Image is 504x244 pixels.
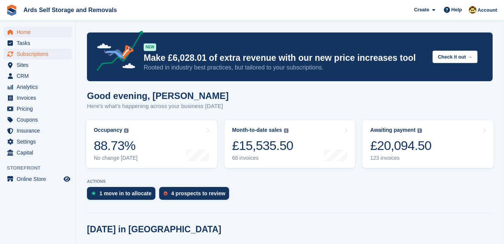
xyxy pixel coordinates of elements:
img: move_ins_to_allocate_icon-fdf77a2bb77ea45bf5b3d319d69a93e2d87916cf1d5bf7949dd705db3b84f3ca.svg [91,191,96,196]
span: Coupons [17,114,62,125]
a: 1 move in to allocate [87,187,159,204]
span: Create [414,6,429,14]
span: Online Store [17,174,62,184]
a: menu [4,114,71,125]
div: No change [DATE] [94,155,138,161]
a: menu [4,147,71,158]
img: prospect-51fa495bee0391a8d652442698ab0144808aea92771e9ea1ae160a38d050c398.svg [164,191,167,196]
a: menu [4,103,71,114]
a: Occupancy 88.73% No change [DATE] [86,120,217,168]
span: CRM [17,71,62,81]
div: £15,535.50 [232,138,293,153]
span: Pricing [17,103,62,114]
button: Check it out → [433,51,478,63]
a: menu [4,38,71,48]
div: Occupancy [94,127,122,133]
p: Here's what's happening across your business [DATE] [87,102,229,111]
a: menu [4,136,71,147]
a: Preview store [62,175,71,184]
div: 1 move in to allocate [99,190,152,196]
a: menu [4,27,71,37]
img: icon-info-grey-7440780725fd019a000dd9b08b2336e03edf1995a4989e88bcd33f0948082b44.svg [417,128,422,133]
a: 4 prospects to review [159,187,233,204]
span: Sites [17,60,62,70]
span: Storefront [7,164,75,172]
img: icon-info-grey-7440780725fd019a000dd9b08b2336e03edf1995a4989e88bcd33f0948082b44.svg [284,128,288,133]
img: price-adjustments-announcement-icon-8257ccfd72463d97f412b2fc003d46551f7dbcb40ab6d574587a9cd5c0d94... [90,31,143,74]
a: menu [4,82,71,92]
span: Help [451,6,462,14]
div: £20,094.50 [370,138,431,153]
a: menu [4,125,71,136]
div: 88.73% [94,138,138,153]
span: Insurance [17,125,62,136]
h1: Good evening, [PERSON_NAME] [87,91,229,101]
img: Mark McFerran [469,6,476,14]
p: Rooted in industry best practices, but tailored to your subscriptions. [144,63,426,72]
a: menu [4,71,71,81]
p: ACTIONS [87,179,493,184]
span: Settings [17,136,62,147]
div: Awaiting payment [370,127,416,133]
img: stora-icon-8386f47178a22dfd0bd8f6a31ec36ba5ce8667c1dd55bd0f319d3a0aa187defe.svg [6,5,17,16]
div: 123 invoices [370,155,431,161]
span: Subscriptions [17,49,62,59]
p: Make £6,028.01 of extra revenue with our new price increases tool [144,53,426,63]
a: Month-to-date sales £15,535.50 68 invoices [225,120,355,168]
a: menu [4,174,71,184]
a: Awaiting payment £20,094.50 123 invoices [363,120,493,168]
span: Account [478,6,497,14]
div: NEW [144,43,156,51]
span: Invoices [17,93,62,103]
div: Month-to-date sales [232,127,282,133]
a: menu [4,49,71,59]
div: 4 prospects to review [171,190,225,196]
span: Home [17,27,62,37]
span: Capital [17,147,62,158]
h2: [DATE] in [GEOGRAPHIC_DATA] [87,224,221,235]
img: icon-info-grey-7440780725fd019a000dd9b08b2336e03edf1995a4989e88bcd33f0948082b44.svg [124,128,129,133]
div: 68 invoices [232,155,293,161]
a: menu [4,60,71,70]
span: Analytics [17,82,62,92]
a: menu [4,93,71,103]
span: Tasks [17,38,62,48]
a: Ards Self Storage and Removals [20,4,120,16]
